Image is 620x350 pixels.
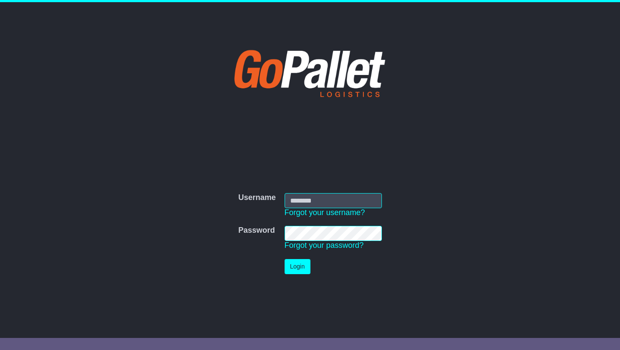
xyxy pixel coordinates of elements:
[238,193,276,203] label: Username
[232,40,388,113] img: Go Pallet Logistic Pty Limited
[285,241,364,250] a: Forgot your password?
[285,208,365,217] a: Forgot your username?
[285,259,310,274] button: Login
[238,226,275,235] label: Password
